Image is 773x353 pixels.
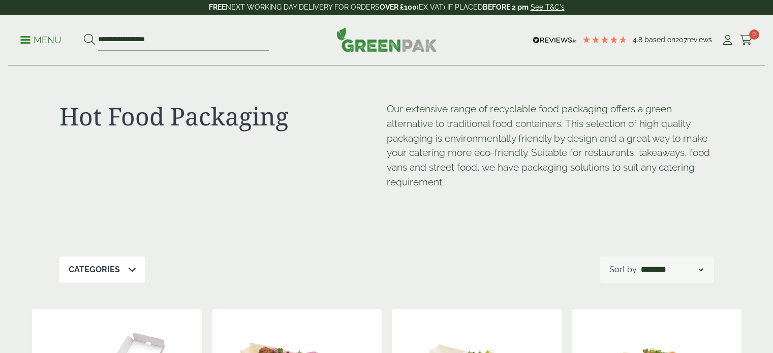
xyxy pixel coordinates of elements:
[633,36,644,44] span: 4.8
[380,3,417,11] strong: OVER £100
[675,36,687,44] span: 207
[740,35,753,45] i: Cart
[387,199,388,200] p: [URL][DOMAIN_NAME]
[69,264,120,276] p: Categories
[387,102,714,189] p: Our extensive range of recyclable food packaging offers a green alternative to traditional food c...
[582,35,628,44] div: 4.79 Stars
[59,102,387,131] h1: Hot Food Packaging
[749,29,759,40] span: 0
[639,264,705,276] select: Shop order
[721,35,734,45] i: My Account
[336,27,437,52] img: GreenPak Supplies
[483,3,529,11] strong: BEFORE 2 pm
[644,36,675,44] span: Based on
[609,264,637,276] p: Sort by
[533,37,577,44] img: REVIEWS.io
[531,3,565,11] a: See T&C's
[20,34,61,44] a: Menu
[209,3,226,11] strong: FREE
[740,33,753,48] a: 0
[687,36,712,44] span: reviews
[20,34,61,46] p: Menu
